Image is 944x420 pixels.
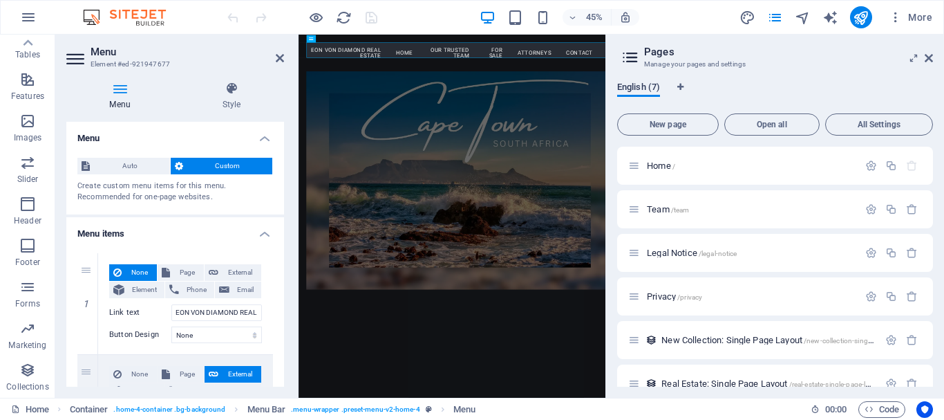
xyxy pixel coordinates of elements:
[66,122,284,147] h4: Menu
[223,264,257,281] span: External
[767,9,784,26] button: pages
[174,366,200,383] span: Page
[739,10,755,26] i: Design (Ctrl+Alt+Y)
[79,9,183,26] img: Editor Logo
[644,46,933,58] h2: Pages
[619,11,632,24] i: On resize automatically adjust zoom level to fit chosen device.
[426,405,432,413] i: This element is a customizable preset
[885,291,897,302] div: Duplicate
[171,304,262,321] input: Link text...
[885,160,897,172] div: Duplicate
[205,264,261,281] button: External
[885,378,897,390] div: Settings
[109,304,171,321] label: Link text
[91,58,256,71] h3: Element #ed-921947677
[647,204,689,214] span: Team
[234,282,257,298] span: Email
[183,383,210,400] span: Phone
[14,215,41,226] p: Header
[661,378,883,389] span: Real Estate: Single Page Layout
[865,401,899,418] span: Code
[617,82,933,108] div: Language Tabs
[171,158,273,174] button: Custom
[916,401,933,418] button: Usercentrics
[795,9,811,26] button: navigator
[906,203,918,215] div: Remove
[617,113,719,136] button: New page
[205,366,261,383] button: External
[215,383,261,400] button: Email
[671,206,690,214] span: /team
[234,383,257,400] span: Email
[906,378,918,390] div: Remove
[672,163,675,170] span: /
[643,205,858,214] div: Team/team
[617,79,660,98] span: English (7)
[858,401,905,418] button: Code
[885,247,897,259] div: Duplicate
[11,91,44,102] p: Features
[883,6,938,28] button: More
[623,120,712,129] span: New page
[906,160,918,172] div: The startpage cannot be deleted
[15,49,40,60] p: Tables
[8,340,46,351] p: Marketing
[109,383,164,400] button: Element
[835,404,837,414] span: :
[187,158,269,174] span: Custom
[811,401,847,418] h6: Session time
[76,298,96,309] em: 1
[109,327,171,343] label: Button Design
[165,282,214,298] button: Phone
[91,46,284,58] h2: Menu
[126,366,153,383] span: None
[66,217,284,242] h4: Menu items
[831,120,927,129] span: All Settings
[247,401,286,418] span: Click to select. Double-click to edit
[645,378,657,390] div: This layout is used as a template for all items (e.g. a blog post) of this collection. The conten...
[647,248,737,258] span: Click to open page
[158,366,204,383] button: Page
[661,335,912,345] span: Click to open page
[6,381,48,392] p: Collections
[179,82,284,111] h4: Style
[906,334,918,346] div: Remove
[223,366,257,383] span: External
[77,181,273,203] div: Create custom menu items for this menu. Recommended for one-page websites.
[643,161,858,170] div: Home/
[335,9,352,26] button: reload
[183,282,210,298] span: Phone
[865,160,877,172] div: Settings
[730,120,813,129] span: Open all
[822,10,838,26] i: AI Writer
[15,257,40,268] p: Footer
[563,9,612,26] button: 45%
[66,82,179,111] h4: Menu
[825,113,933,136] button: All Settings
[657,336,878,345] div: New Collection: Single Page Layout/new-collection-single-page-layout
[865,291,877,302] div: Settings
[645,334,657,346] div: This layout is used as a template for all items (e.g. a blog post) of this collection. The conten...
[109,282,164,298] button: Element
[647,291,702,302] span: Privacy
[647,161,675,171] span: Click to open page
[825,401,847,418] span: 00 00
[15,298,40,309] p: Forms
[14,132,42,143] p: Images
[699,250,737,257] span: /legal-notice
[113,401,225,418] span: . home-4-container .bg-background
[906,247,918,259] div: Remove
[643,248,858,257] div: Legal Notice/legal-notice
[804,337,912,345] span: /new-collection-single-page-layout
[70,401,476,418] nav: breadcrumb
[885,203,897,215] div: Duplicate
[453,401,475,418] span: Click to select. Double-click to edit
[174,264,200,281] span: Page
[643,292,858,301] div: Privacy/privacy
[70,401,108,418] span: Click to select. Double-click to edit
[865,203,877,215] div: Settings
[11,401,49,418] a: Click to cancel selection. Double-click to open Pages
[657,379,878,388] div: Real Estate: Single Page Layout/real-estate-single-page-layout
[885,334,897,346] div: Settings
[109,366,157,383] button: None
